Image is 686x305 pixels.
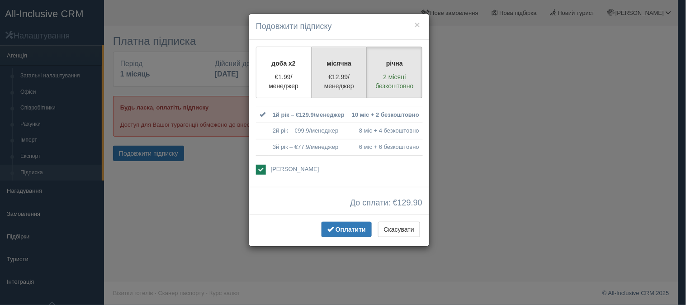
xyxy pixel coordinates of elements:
[373,72,416,91] p: 2 місяці безкоштовно
[317,72,361,91] p: €12.99/менеджер
[322,222,372,237] button: Оплатити
[378,222,420,237] button: Скасувати
[415,20,420,29] button: ×
[336,226,366,233] span: Оплатити
[373,59,416,68] p: річна
[348,107,423,123] td: 10 міс + 2 безкоштовно
[269,139,348,155] td: 3й рік – €77.9/менеджер
[397,198,422,207] span: 129.90
[262,72,306,91] p: €1.99/менеджер
[256,21,422,33] h4: Подовжити підписку
[269,123,348,139] td: 2й рік – €99.9/менеджер
[262,59,306,68] p: доба x2
[271,166,319,172] span: [PERSON_NAME]
[348,123,423,139] td: 8 міс + 4 безкоштовно
[317,59,361,68] p: місячна
[269,107,348,123] td: 1й рік – €129.9/менеджер
[348,139,423,155] td: 6 міс + 6 безкоштовно
[350,199,422,208] span: До сплати: €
